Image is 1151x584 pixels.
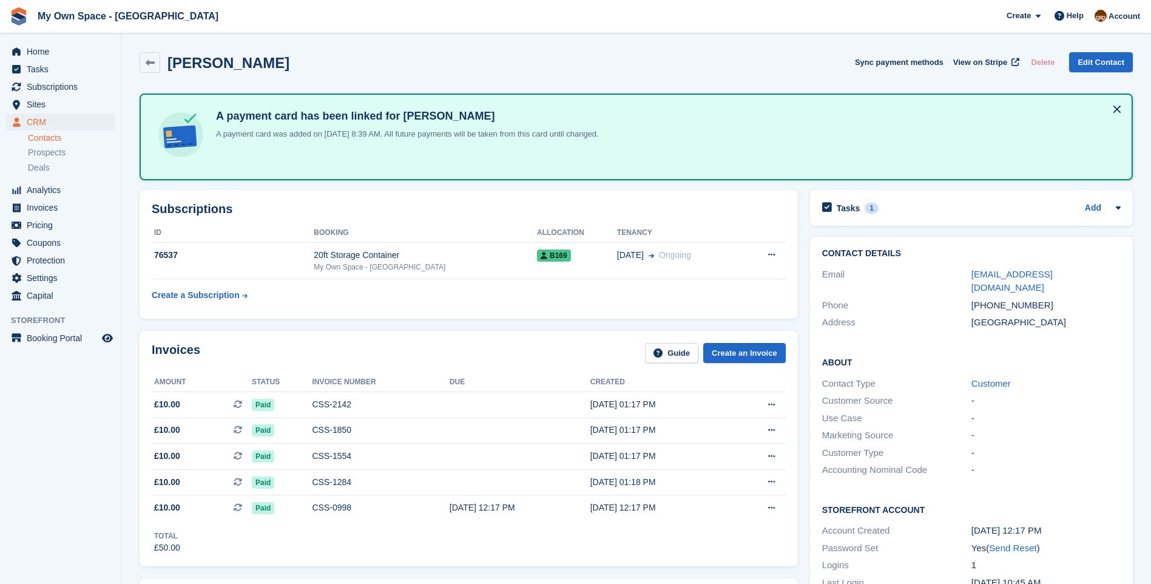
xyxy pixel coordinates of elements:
[645,343,698,363] a: Guide
[167,55,289,71] h2: [PERSON_NAME]
[1007,10,1031,22] span: Create
[252,373,312,392] th: Status
[1109,10,1140,22] span: Account
[6,287,115,304] a: menu
[822,299,971,313] div: Phone
[971,412,1121,426] div: -
[855,52,943,72] button: Sync payment methods
[971,269,1053,293] a: [EMAIL_ADDRESS][DOMAIN_NAME]
[312,501,449,514] div: CSS-0998
[28,146,115,159] a: Prospects
[865,203,879,214] div: 1
[152,202,786,216] h2: Subscriptions
[312,424,449,436] div: CSS-1850
[617,249,644,262] span: [DATE]
[971,299,1121,313] div: [PHONE_NUMBER]
[27,182,100,199] span: Analytics
[27,43,100,60] span: Home
[312,476,449,489] div: CSS-1284
[27,330,100,347] span: Booking Portal
[537,223,617,243] th: Allocation
[154,398,180,411] span: £10.00
[27,252,100,269] span: Protection
[971,463,1121,477] div: -
[822,542,971,555] div: Password Set
[953,56,1007,69] span: View on Stripe
[211,128,599,140] p: A payment card was added on [DATE] 8:39 AM. All future payments will be taken from this card unti...
[312,398,449,411] div: CSS-2142
[822,503,1121,515] h2: Storefront Account
[450,373,590,392] th: Due
[590,424,731,436] div: [DATE] 01:17 PM
[822,394,971,408] div: Customer Source
[590,501,731,514] div: [DATE] 12:17 PM
[28,132,115,144] a: Contacts
[971,429,1121,443] div: -
[152,373,252,392] th: Amount
[989,543,1036,553] a: Send Reset
[822,559,971,572] div: Logins
[6,78,115,95] a: menu
[822,356,1121,368] h2: About
[27,287,100,304] span: Capital
[154,424,180,436] span: £10.00
[1026,52,1059,72] button: Delete
[822,429,971,443] div: Marketing Source
[154,542,180,554] div: £50.00
[154,450,180,463] span: £10.00
[6,217,115,234] a: menu
[971,542,1121,555] div: Yes
[154,501,180,514] span: £10.00
[27,114,100,131] span: CRM
[152,223,314,243] th: ID
[6,252,115,269] a: menu
[154,531,180,542] div: Total
[312,373,449,392] th: Invoice number
[6,182,115,199] a: menu
[152,343,200,363] h2: Invoices
[1095,10,1107,22] img: Paula Harris
[152,284,248,307] a: Create a Subscription
[948,52,1022,72] a: View on Stripe
[252,502,274,514] span: Paid
[314,262,537,273] div: My Own Space - [GEOGRAPHIC_DATA]
[28,162,50,174] span: Deals
[252,450,274,463] span: Paid
[27,61,100,78] span: Tasks
[971,378,1011,389] a: Customer
[155,109,206,160] img: card-linked-ebf98d0992dc2aeb22e95c0e3c79077019eb2392cfd83c6a337811c24bc77127.svg
[971,394,1121,408] div: -
[822,446,971,460] div: Customer Type
[450,501,590,514] div: [DATE] 12:17 PM
[27,217,100,234] span: Pricing
[822,249,1121,259] h2: Contact Details
[590,398,731,411] div: [DATE] 01:17 PM
[27,78,100,95] span: Subscriptions
[822,412,971,426] div: Use Case
[971,446,1121,460] div: -
[590,450,731,463] div: [DATE] 01:17 PM
[10,7,28,25] img: stora-icon-8386f47178a22dfd0bd8f6a31ec36ba5ce8667c1dd55bd0f319d3a0aa187defe.svg
[971,559,1121,572] div: 1
[1069,52,1133,72] a: Edit Contact
[27,270,100,287] span: Settings
[6,234,115,251] a: menu
[6,270,115,287] a: menu
[6,96,115,113] a: menu
[27,96,100,113] span: Sites
[314,223,537,243] th: Booking
[822,316,971,330] div: Address
[252,477,274,489] span: Paid
[659,250,691,260] span: Ongoing
[152,249,314,262] div: 76537
[27,234,100,251] span: Coupons
[703,343,786,363] a: Create an Invoice
[971,316,1121,330] div: [GEOGRAPHIC_DATA]
[6,43,115,60] a: menu
[28,161,115,174] a: Deals
[6,61,115,78] a: menu
[314,249,537,262] div: 20ft Storage Container
[11,314,121,327] span: Storefront
[28,147,66,158] span: Prospects
[822,377,971,391] div: Contact Type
